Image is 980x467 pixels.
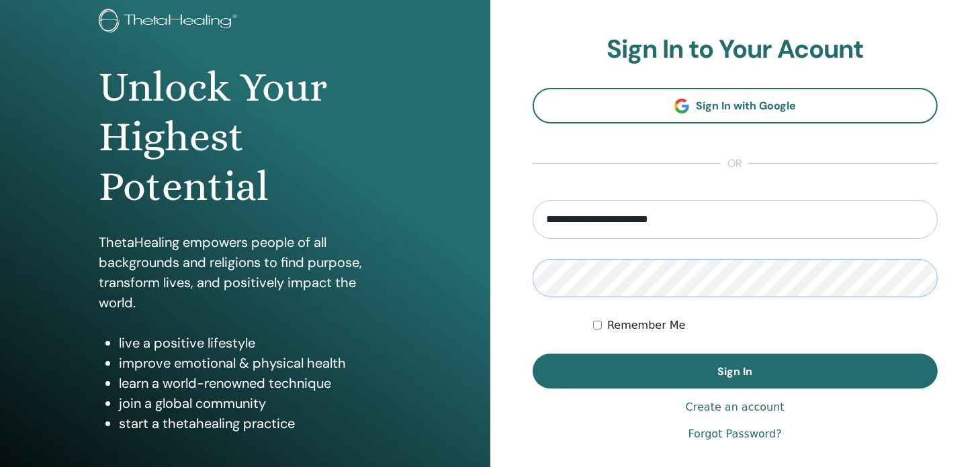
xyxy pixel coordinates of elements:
[99,62,392,212] h1: Unlock Your Highest Potential
[119,393,392,413] li: join a global community
[696,99,796,113] span: Sign In with Google
[717,364,752,378] span: Sign In
[607,317,686,333] label: Remember Me
[119,353,392,373] li: improve emotional & physical health
[721,156,749,172] span: or
[533,88,938,123] a: Sign In with Google
[593,317,938,333] div: Keep me authenticated indefinitely or until I manually logout
[99,232,392,313] p: ThetaHealing empowers people of all backgrounds and religions to find purpose, transform lives, a...
[688,426,782,442] a: Forgot Password?
[119,333,392,353] li: live a positive lifestyle
[119,373,392,393] li: learn a world-renowned technique
[119,413,392,433] li: start a thetahealing practice
[533,354,938,388] button: Sign In
[533,34,938,65] h2: Sign In to Your Acount
[686,399,785,415] a: Create an account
